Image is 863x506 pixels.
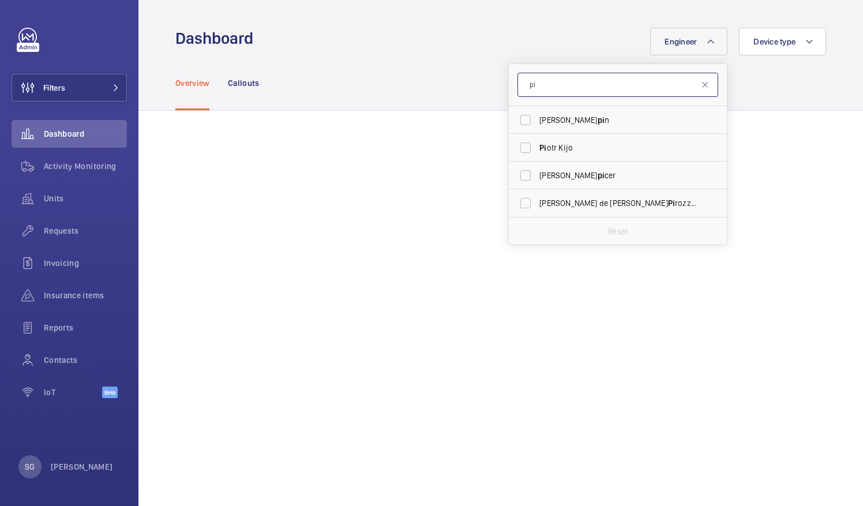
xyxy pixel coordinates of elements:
p: SG [25,461,35,473]
p: Overview [175,77,209,89]
p: [PERSON_NAME] [51,461,113,473]
span: Filters [43,82,65,93]
span: Invoicing [44,257,127,269]
span: Units [44,193,127,204]
span: Pi [668,198,675,208]
button: Device type [739,28,826,55]
button: Engineer [650,28,727,55]
span: Requests [44,225,127,237]
span: Dashboard [44,128,127,140]
span: Engineer [665,37,697,46]
span: pi [598,115,605,125]
span: Pi [539,143,546,152]
span: Beta [102,387,118,398]
span: otr Kijo [539,142,698,153]
span: Insurance items [44,290,127,301]
span: [PERSON_NAME] de [PERSON_NAME] rozzolo [539,197,698,209]
span: Reports [44,322,127,333]
button: Filters [12,74,127,102]
span: [PERSON_NAME] cer [539,170,698,181]
input: Search by engineer [517,73,718,97]
span: [PERSON_NAME] n [539,114,698,126]
p: Reset [608,226,628,237]
span: Activity Monitoring [44,160,127,172]
span: IoT [44,387,102,398]
span: Contacts [44,354,127,366]
span: pi [598,171,605,180]
h1: Dashboard [175,28,260,49]
span: Device type [753,37,796,46]
p: Callouts [228,77,260,89]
